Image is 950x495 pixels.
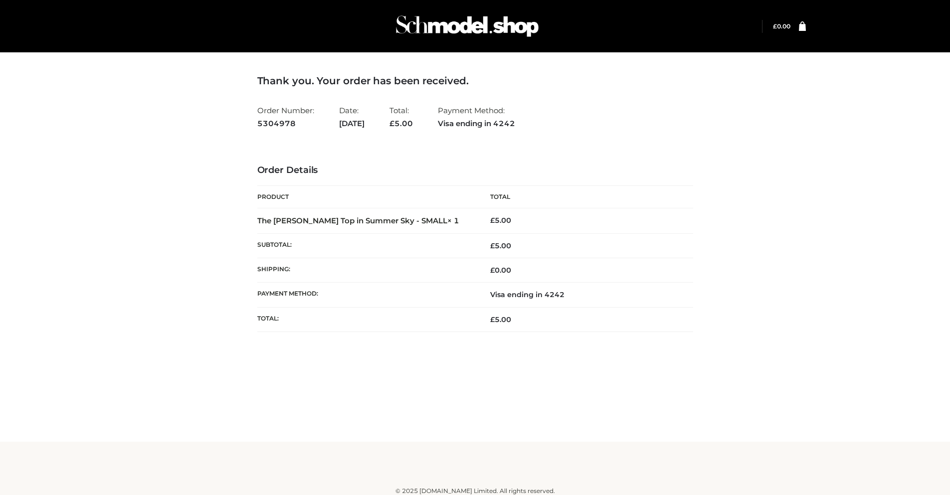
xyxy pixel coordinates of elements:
[475,186,693,208] th: Total
[438,102,515,132] li: Payment Method:
[392,6,542,46] img: Schmodel Admin 964
[257,258,475,283] th: Shipping:
[490,241,495,250] span: £
[257,307,475,331] th: Total:
[389,102,413,132] li: Total:
[773,22,790,30] bdi: 0.00
[389,119,413,128] span: 5.00
[438,117,515,130] strong: Visa ending in 4242
[490,315,495,324] span: £
[257,75,693,87] h3: Thank you. Your order has been received.
[490,266,511,275] bdi: 0.00
[490,315,511,324] span: 5.00
[447,216,459,225] strong: × 1
[490,216,495,225] span: £
[257,283,475,307] th: Payment method:
[339,102,365,132] li: Date:
[257,216,459,225] strong: The [PERSON_NAME] Top in Summer Sky - SMALL
[257,233,475,258] th: Subtotal:
[257,102,314,132] li: Order Number:
[389,119,394,128] span: £
[773,22,790,30] a: £0.00
[257,117,314,130] strong: 5304978
[490,241,511,250] span: 5.00
[339,117,365,130] strong: [DATE]
[475,283,693,307] td: Visa ending in 4242
[490,266,495,275] span: £
[773,22,777,30] span: £
[257,165,693,176] h3: Order Details
[257,186,475,208] th: Product
[490,216,511,225] bdi: 5.00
